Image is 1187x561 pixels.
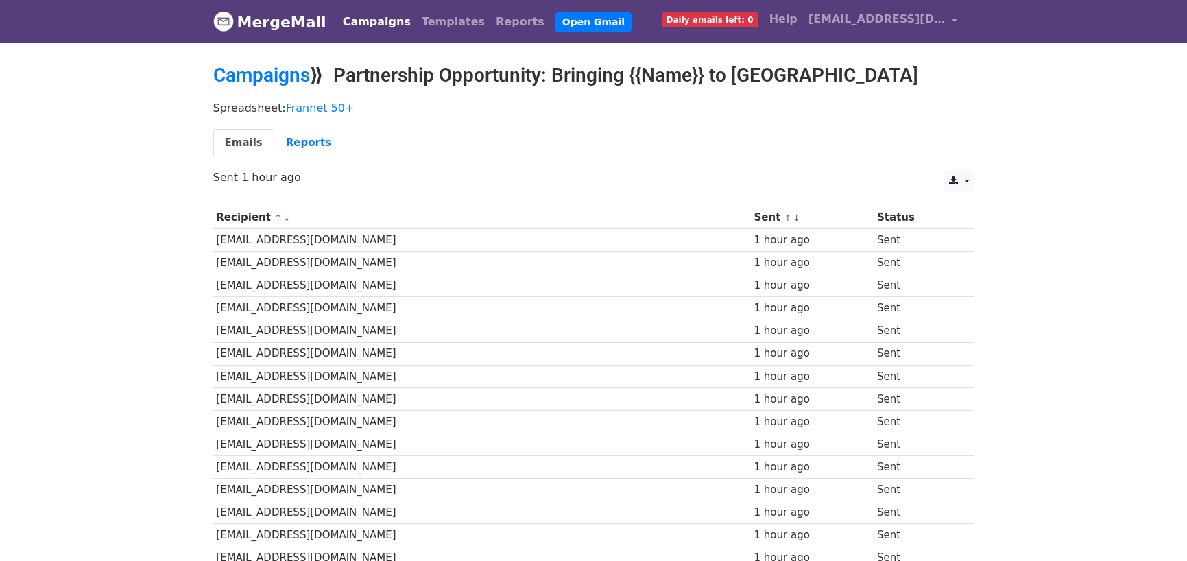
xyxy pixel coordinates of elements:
[784,213,792,223] a: ↑
[754,278,871,294] div: 1 hour ago
[337,8,416,36] a: Campaigns
[808,11,946,27] span: [EMAIL_ADDRESS][DOMAIN_NAME]
[555,12,632,32] a: Open Gmail
[213,410,751,433] td: [EMAIL_ADDRESS][DOMAIN_NAME]
[874,342,961,365] td: Sent
[213,524,751,547] td: [EMAIL_ADDRESS][DOMAIN_NAME]
[874,297,961,320] td: Sent
[754,232,871,248] div: 1 hour ago
[874,206,961,229] th: Status
[213,342,751,365] td: [EMAIL_ADDRESS][DOMAIN_NAME]
[793,213,800,223] a: ↓
[874,433,961,456] td: Sent
[274,129,343,157] a: Reports
[213,206,751,229] th: Recipient
[213,456,751,479] td: [EMAIL_ADDRESS][DOMAIN_NAME]
[874,274,961,297] td: Sent
[213,11,234,32] img: MergeMail logo
[213,433,751,456] td: [EMAIL_ADDRESS][DOMAIN_NAME]
[213,8,326,36] a: MergeMail
[213,274,751,297] td: [EMAIL_ADDRESS][DOMAIN_NAME]
[754,505,871,521] div: 1 hour ago
[803,5,963,38] a: [EMAIL_ADDRESS][DOMAIN_NAME]
[874,479,961,501] td: Sent
[874,252,961,274] td: Sent
[754,527,871,543] div: 1 hour ago
[754,369,871,385] div: 1 hour ago
[213,297,751,320] td: [EMAIL_ADDRESS][DOMAIN_NAME]
[754,414,871,430] div: 1 hour ago
[213,501,751,524] td: [EMAIL_ADDRESS][DOMAIN_NAME]
[662,12,758,27] span: Daily emails left: 0
[754,346,871,361] div: 1 hour ago
[286,102,355,115] a: Frannet 50+
[656,5,764,33] a: Daily emails left: 0
[874,320,961,342] td: Sent
[213,170,974,184] p: Sent 1 hour ago
[213,64,310,86] a: Campaigns
[874,524,961,547] td: Sent
[213,387,751,410] td: [EMAIL_ADDRESS][DOMAIN_NAME]
[213,479,751,501] td: [EMAIL_ADDRESS][DOMAIN_NAME]
[754,255,871,271] div: 1 hour ago
[874,229,961,252] td: Sent
[751,206,874,229] th: Sent
[754,323,871,339] div: 1 hour ago
[754,459,871,475] div: 1 hour ago
[274,213,282,223] a: ↑
[874,410,961,433] td: Sent
[874,365,961,387] td: Sent
[213,320,751,342] td: [EMAIL_ADDRESS][DOMAIN_NAME]
[213,101,974,115] p: Spreadsheet:
[213,229,751,252] td: [EMAIL_ADDRESS][DOMAIN_NAME]
[283,213,291,223] a: ↓
[213,252,751,274] td: [EMAIL_ADDRESS][DOMAIN_NAME]
[213,365,751,387] td: [EMAIL_ADDRESS][DOMAIN_NAME]
[874,456,961,479] td: Sent
[213,64,974,87] h2: ⟫ Partnership Opportunity: Bringing {{Name}} to [GEOGRAPHIC_DATA]
[874,501,961,524] td: Sent
[416,8,490,36] a: Templates
[754,300,871,316] div: 1 hour ago
[490,8,550,36] a: Reports
[213,129,274,157] a: Emails
[764,5,803,33] a: Help
[754,392,871,407] div: 1 hour ago
[754,437,871,453] div: 1 hour ago
[754,482,871,498] div: 1 hour ago
[874,387,961,410] td: Sent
